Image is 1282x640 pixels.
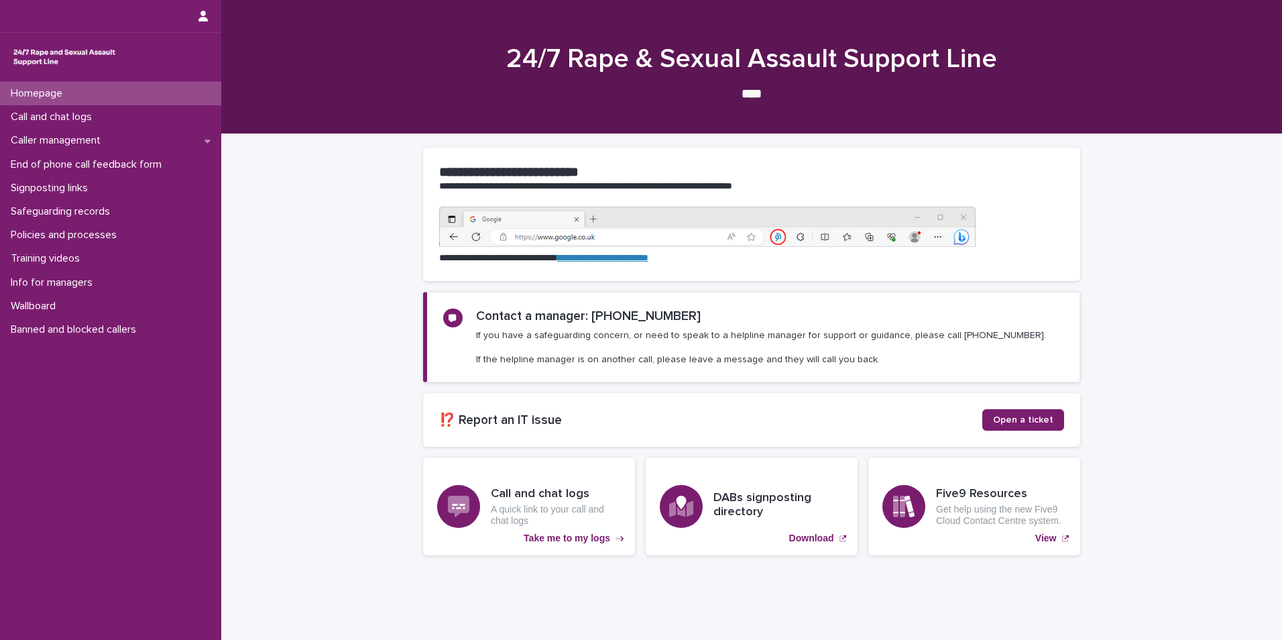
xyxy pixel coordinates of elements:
p: Get help using the new Five9 Cloud Contact Centre system. [936,504,1066,527]
p: Download [789,533,834,544]
p: A quick link to your call and chat logs [491,504,621,527]
h1: 24/7 Rape & Sexual Assault Support Line [423,43,1080,75]
p: If you have a safeguarding concern, or need to speak to a helpline manager for support or guidanc... [476,329,1046,366]
p: Banned and blocked callers [5,323,147,336]
p: End of phone call feedback form [5,158,172,171]
h3: Five9 Resources [936,487,1066,502]
p: Safeguarding records [5,205,121,218]
p: Policies and processes [5,229,127,242]
h2: Contact a manager: [PHONE_NUMBER] [476,309,701,324]
h3: DABs signposting directory [713,491,843,520]
p: Signposting links [5,182,99,195]
img: https%3A%2F%2Fcdn.document360.io%2F0deca9d6-0dac-4e56-9e8f-8d9979bfce0e%2FImages%2FDocumentation%... [439,207,976,247]
p: Take me to my logs [524,533,610,544]
img: rhQMoQhaT3yELyF149Cw [11,44,118,70]
p: Caller management [5,134,111,147]
a: Download [646,458,858,555]
p: Wallboard [5,300,66,313]
a: Open a ticket [982,409,1064,431]
h2: ⁉️ Report an IT issue [439,413,982,428]
p: Info for managers [5,276,103,289]
h3: Call and chat logs [491,487,621,502]
p: Training videos [5,252,91,265]
a: View [868,458,1080,555]
a: Take me to my logs [423,458,635,555]
p: Homepage [5,87,73,100]
p: Call and chat logs [5,111,103,123]
p: View [1035,533,1057,544]
span: Open a ticket [993,415,1053,425]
